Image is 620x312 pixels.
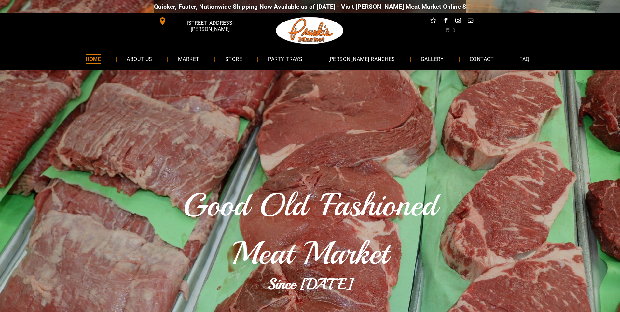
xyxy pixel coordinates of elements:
a: STORE [215,50,252,67]
a: email [466,16,475,26]
a: instagram [454,16,462,26]
b: Since [DATE] [268,275,353,293]
a: MARKET [168,50,209,67]
a: PARTY TRAYS [258,50,312,67]
span: Good Old 'Fashioned Meat Market [183,185,437,274]
a: ABOUT US [117,50,162,67]
a: [STREET_ADDRESS][PERSON_NAME] [154,16,254,26]
a: [PERSON_NAME] RANCHES [319,50,405,67]
img: Pruski-s+Market+HQ+Logo2-259w.png [275,13,345,48]
a: CONTACT [460,50,503,67]
a: GALLERY [411,50,454,67]
span: [STREET_ADDRESS][PERSON_NAME] [168,17,252,36]
a: facebook [441,16,450,26]
a: FAQ [510,50,539,67]
a: HOME [76,50,111,67]
a: Social network [429,16,437,26]
span: 0 [452,27,455,32]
